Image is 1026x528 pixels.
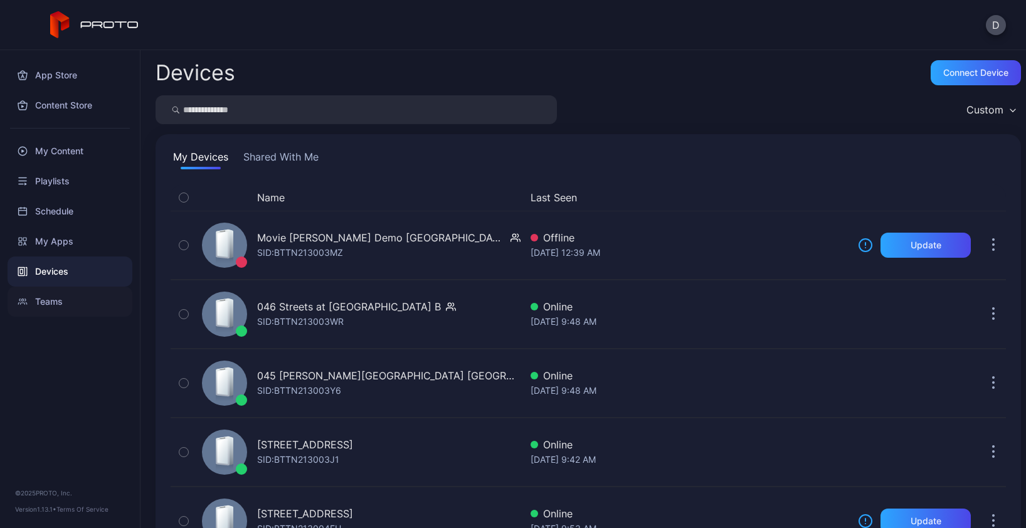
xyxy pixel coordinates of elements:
button: Update [881,233,971,258]
div: SID: BTTN213003Y6 [257,383,341,398]
div: [STREET_ADDRESS] [257,506,353,521]
a: Schedule [8,196,132,226]
a: Terms Of Service [56,505,108,513]
div: [DATE] 12:39 AM [531,245,848,260]
a: My Apps [8,226,132,256]
div: [STREET_ADDRESS] [257,437,353,452]
div: Connect device [943,68,1008,78]
div: Custom [966,103,1003,116]
div: [DATE] 9:48 AM [531,314,848,329]
div: © 2025 PROTO, Inc. [15,488,125,498]
button: Custom [960,95,1021,124]
span: Version 1.13.1 • [15,505,56,513]
div: Online [531,368,848,383]
div: Movie [PERSON_NAME] Demo [GEOGRAPHIC_DATA] [257,230,505,245]
div: Update [911,240,941,250]
button: Last Seen [531,190,843,205]
div: SID: BTTN213003WR [257,314,344,329]
div: [DATE] 9:48 AM [531,383,848,398]
div: 046 Streets at [GEOGRAPHIC_DATA] B [257,299,441,314]
a: App Store [8,60,132,90]
a: Devices [8,256,132,287]
div: 045 [PERSON_NAME][GEOGRAPHIC_DATA] [GEOGRAPHIC_DATA] [257,368,521,383]
button: My Devices [171,149,231,169]
div: Online [531,506,848,521]
button: Shared With Me [241,149,321,169]
a: Content Store [8,90,132,120]
div: Update Device [853,190,966,205]
button: D [986,15,1006,35]
div: [DATE] 9:42 AM [531,452,848,467]
div: Options [981,190,1006,205]
div: SID: BTTN213003J1 [257,452,339,467]
div: Update [911,516,941,526]
h2: Devices [156,61,235,84]
a: Teams [8,287,132,317]
a: My Content [8,136,132,166]
button: Name [257,190,285,205]
button: Connect device [931,60,1021,85]
div: SID: BTTN213003MZ [257,245,343,260]
div: Offline [531,230,848,245]
a: Playlists [8,166,132,196]
div: Online [531,437,848,452]
div: Online [531,299,848,314]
